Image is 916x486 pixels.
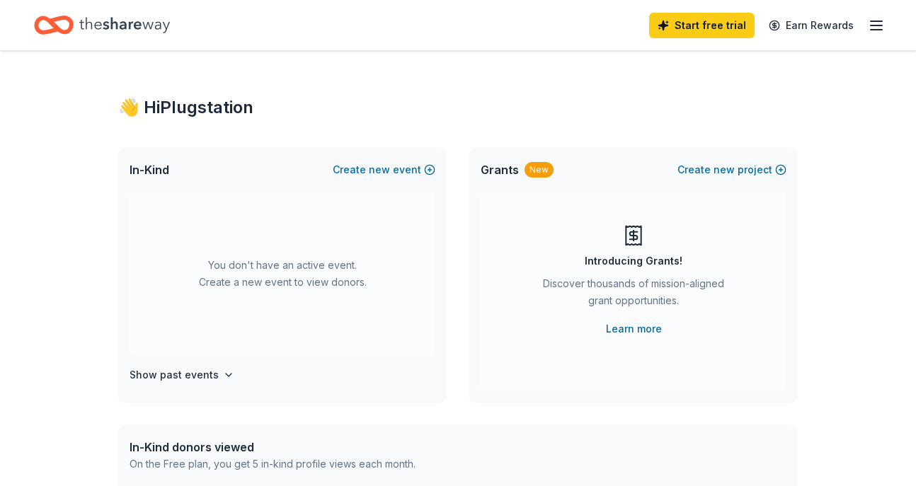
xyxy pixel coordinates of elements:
[130,439,416,456] div: In-Kind donors viewed
[118,96,798,119] div: 👋 Hi Plugstation
[369,161,390,178] span: new
[333,161,435,178] button: Createnewevent
[481,161,519,178] span: Grants
[537,275,730,315] div: Discover thousands of mission-aligned grant opportunities.
[714,161,735,178] span: new
[649,13,755,38] a: Start free trial
[130,366,234,383] button: Show past events
[130,161,169,178] span: In-Kind
[760,13,862,38] a: Earn Rewards
[130,192,435,355] div: You don't have an active event. Create a new event to view donors.
[525,162,554,178] div: New
[585,253,682,270] div: Introducing Grants!
[130,456,416,473] div: On the Free plan, you get 5 in-kind profile views each month.
[677,161,786,178] button: Createnewproject
[34,8,170,42] a: Home
[606,320,662,337] a: Learn more
[130,366,219,383] h4: Show past events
